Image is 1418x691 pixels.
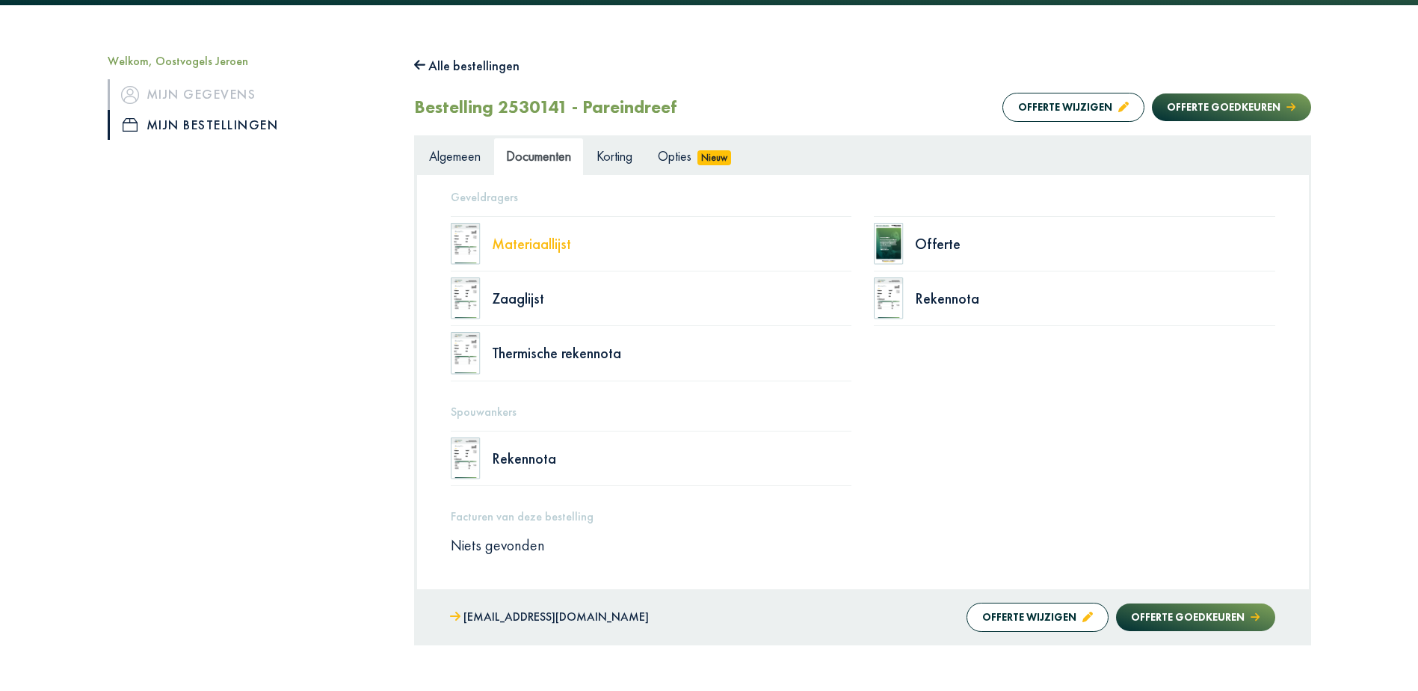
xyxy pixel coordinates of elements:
[658,147,691,165] span: Opties
[1131,610,1245,624] font: Offerte goedkeuren
[1002,93,1144,122] button: Offerte wijzigen
[492,451,852,466] div: Rekennota
[874,223,904,265] img: Doc
[108,79,392,109] a: pictogramMijn gegevens
[1018,100,1112,114] font: Offerte wijzigen
[697,150,732,165] span: Nieuw
[147,82,256,106] font: Mijn gegevens
[108,54,392,68] h5: Welkom, Oostvogels Jeroen
[121,86,139,104] img: pictogram
[451,437,481,479] img: Doc
[451,405,1275,419] h5: Spouwankers
[1116,604,1274,631] button: Offerte goedkeuren
[967,603,1109,632] button: Offerte wijzigen
[108,110,392,140] a: pictogramMijn bestellingen
[451,332,481,374] img: Doc
[428,57,520,74] font: Alle bestellingen
[982,610,1076,624] font: Offerte wijzigen
[451,190,1275,204] h5: Geveldragers
[451,509,1275,523] h5: Facturen van deze bestelling
[1167,100,1280,114] font: Offerte goedkeuren
[915,289,979,308] font: Rekennota
[440,535,1286,555] div: Niets gevonden
[463,609,649,624] font: [EMAIL_ADDRESS][DOMAIN_NAME]
[492,236,852,251] div: Materiaallijst
[416,138,1309,174] ul: Tabs
[1152,93,1310,121] button: Offerte goedkeuren
[451,223,481,265] img: Doc
[147,113,279,137] font: Mijn bestellingen
[506,147,571,165] span: Documenten
[414,96,676,118] h2: Bestelling 2530141 - Pareindreef
[414,54,520,78] button: Alle bestellingen
[915,236,1275,251] div: Offerte
[123,118,138,132] img: pictogram
[597,147,632,165] span: Korting
[429,147,481,165] span: Algemeen
[450,606,649,628] a: [EMAIL_ADDRESS][DOMAIN_NAME]
[874,277,904,319] img: Doc
[492,343,621,363] font: Thermische rekennota
[492,291,852,306] div: Zaaglijst
[451,277,481,319] img: Doc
